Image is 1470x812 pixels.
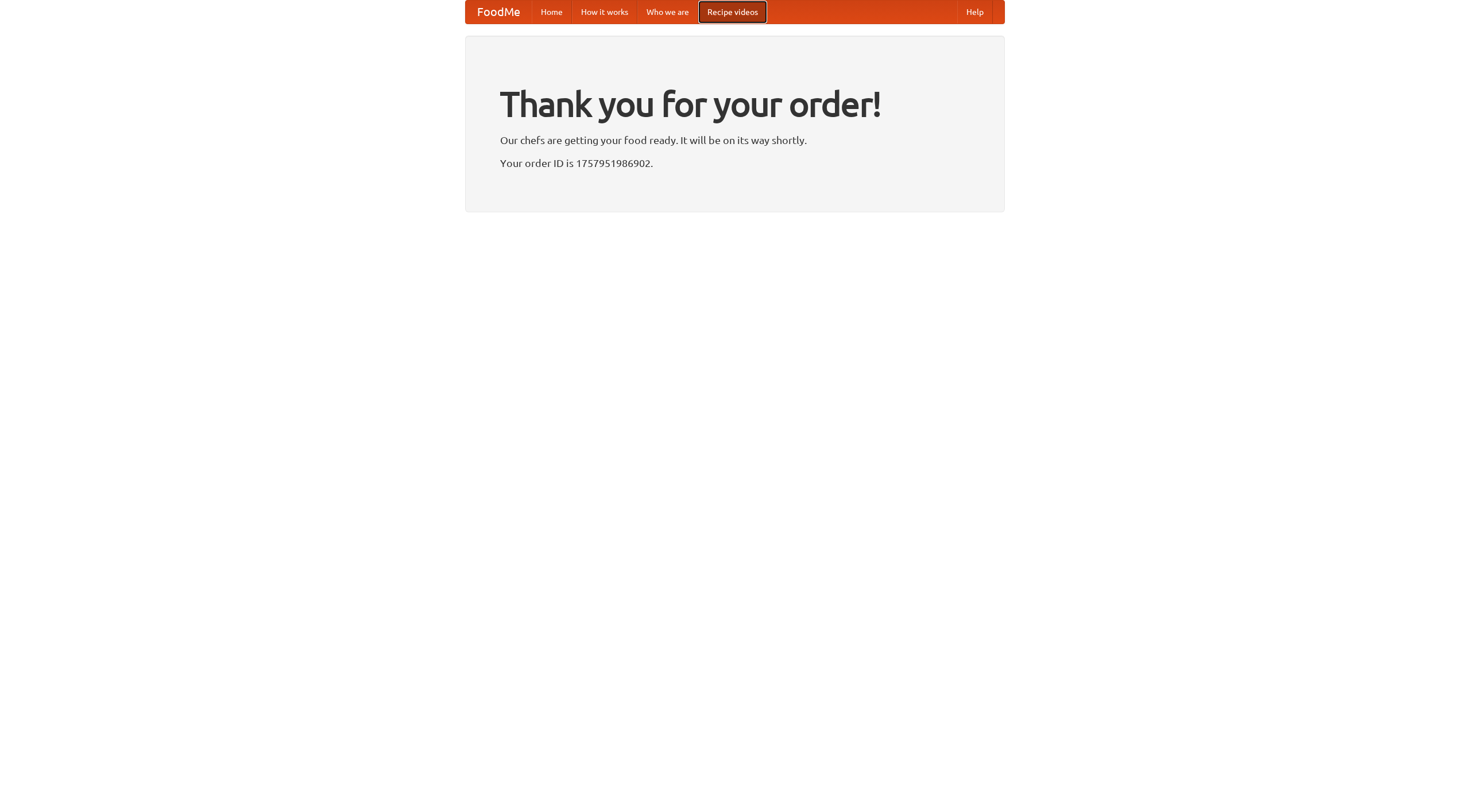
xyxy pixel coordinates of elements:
a: Recipe videos [698,1,767,24]
h1: Thank you for your order! [500,76,970,131]
a: Who we are [637,1,698,24]
p: Our chefs are getting your food ready. It will be on its way shortly. [500,131,970,149]
p: Your order ID is 1757951986902. [500,154,970,172]
a: How it works [572,1,637,24]
a: FoodMe [466,1,532,24]
a: Help [957,1,993,24]
a: Home [532,1,572,24]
